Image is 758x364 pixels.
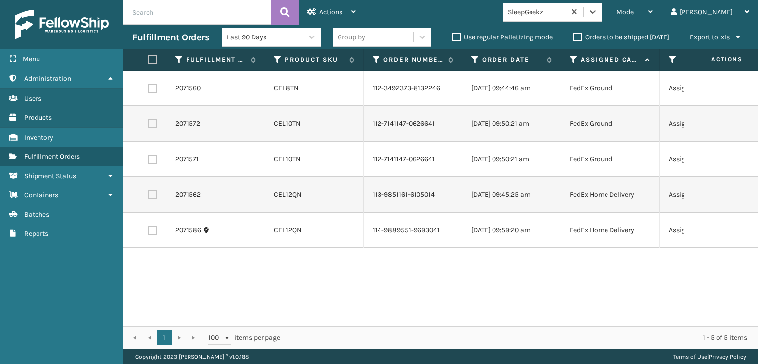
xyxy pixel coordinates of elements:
[462,106,561,142] td: [DATE] 09:50:21 am
[561,213,660,248] td: FedEx Home Delivery
[24,172,76,180] span: Shipment Status
[616,8,634,16] span: Mode
[186,55,246,64] label: Fulfillment Order Id
[561,71,660,106] td: FedEx Ground
[673,353,707,360] a: Terms of Use
[508,7,567,17] div: SleepGeekz
[208,333,223,343] span: 100
[274,155,301,163] a: CEL10TN
[208,330,280,345] span: items per page
[274,190,302,199] a: CEL12QN
[24,191,58,199] span: Containers
[175,190,201,200] a: 2071562
[709,353,746,360] a: Privacy Policy
[274,84,299,92] a: CEL8TN
[274,226,302,234] a: CEL12QN
[680,51,749,68] span: Actions
[364,142,462,177] td: 112-7141147-0626641
[175,119,200,129] a: 2071572
[364,71,462,106] td: 112-3492373-8132246
[24,113,52,122] span: Products
[673,349,746,364] div: |
[462,213,561,248] td: [DATE] 09:59:20 am
[364,177,462,213] td: 113-9851161-6105014
[319,8,342,16] span: Actions
[24,210,49,218] span: Batches
[462,177,561,213] td: [DATE] 09:45:25 am
[573,33,669,41] label: Orders to be shipped [DATE]
[364,106,462,142] td: 112-7141147-0626641
[24,74,71,83] span: Administration
[175,83,201,93] a: 2071560
[135,349,249,364] p: Copyright 2023 [PERSON_NAME]™ v 1.0.188
[462,71,561,106] td: [DATE] 09:44:46 am
[294,333,747,343] div: 1 - 5 of 5 items
[581,55,641,64] label: Assigned Carrier Service
[157,330,172,345] a: 1
[462,142,561,177] td: [DATE] 09:50:21 am
[15,10,109,39] img: logo
[561,177,660,213] td: FedEx Home Delivery
[227,32,303,42] div: Last 90 Days
[274,119,301,128] a: CEL10TN
[561,106,660,142] td: FedEx Ground
[24,152,80,161] span: Fulfillment Orders
[23,55,40,63] span: Menu
[24,94,41,103] span: Users
[285,55,344,64] label: Product SKU
[24,133,53,142] span: Inventory
[383,55,443,64] label: Order Number
[24,229,48,238] span: Reports
[175,154,199,164] a: 2071571
[482,55,542,64] label: Order Date
[364,213,462,248] td: 114-9889551-9693041
[175,225,201,235] a: 2071586
[452,33,553,41] label: Use regular Palletizing mode
[561,142,660,177] td: FedEx Ground
[690,33,730,41] span: Export to .xls
[132,32,209,43] h3: Fulfillment Orders
[338,32,365,42] div: Group by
